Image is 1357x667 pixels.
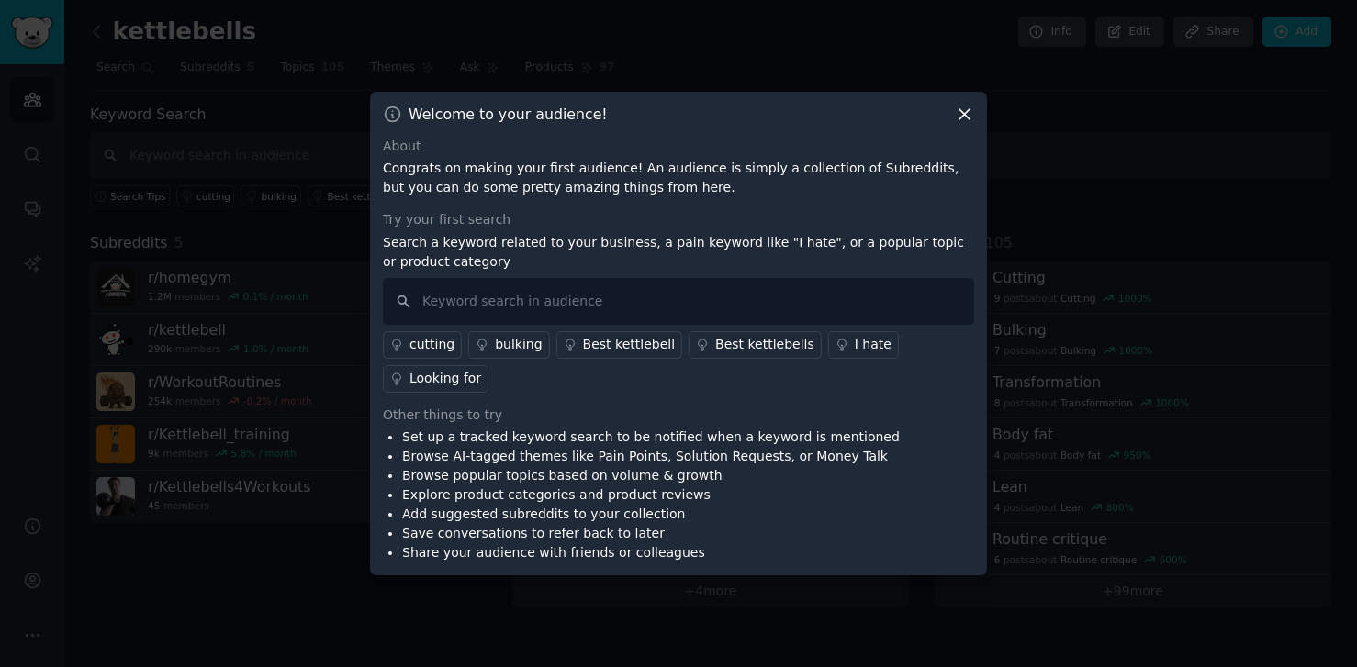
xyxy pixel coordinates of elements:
[383,331,462,359] a: cutting
[855,335,892,354] div: I hate
[828,331,899,359] a: I hate
[402,485,900,505] li: Explore product categories and product reviews
[402,524,900,543] li: Save conversations to refer back to later
[383,159,974,197] p: Congrats on making your first audience! An audience is simply a collection of Subreddits, but you...
[468,331,549,359] a: bulking
[689,331,822,359] a: Best kettlebells
[715,335,814,354] div: Best kettlebells
[383,210,974,229] div: Try your first search
[383,365,488,393] a: Looking for
[402,428,900,447] li: Set up a tracked keyword search to be notified when a keyword is mentioned
[402,447,900,466] li: Browse AI-tagged themes like Pain Points, Solution Requests, or Money Talk
[409,335,454,354] div: cutting
[409,369,481,388] div: Looking for
[495,335,542,354] div: bulking
[583,335,675,354] div: Best kettlebell
[409,105,608,124] h3: Welcome to your audience!
[402,543,900,562] li: Share your audience with friends or colleagues
[402,505,900,524] li: Add suggested subreddits to your collection
[402,466,900,485] li: Browse popular topics based on volume & growth
[556,331,682,359] a: Best kettlebell
[383,233,974,272] p: Search a keyword related to your business, a pain keyword like "I hate", or a popular topic or pr...
[383,137,974,156] div: About
[383,406,974,425] div: Other things to try
[383,278,974,325] input: Keyword search in audience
